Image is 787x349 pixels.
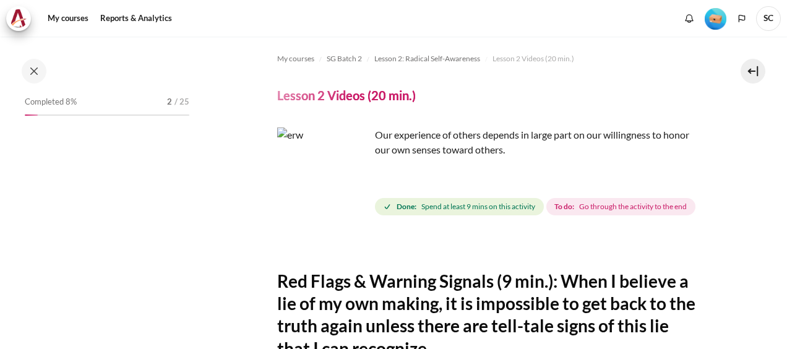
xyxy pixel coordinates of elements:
[6,6,37,31] a: Architeck Architeck
[554,201,574,212] strong: To do:
[277,49,699,69] nav: Navigation bar
[579,201,687,212] span: Go through the activity to the end
[25,114,38,116] div: 8%
[277,51,314,66] a: My courses
[375,196,698,218] div: Completion requirements for Lesson 2 Videos (20 min.)
[700,7,731,30] a: Level #1
[327,51,362,66] a: SG Batch 2
[374,53,480,64] span: Lesson 2: Radical Self-Awareness
[10,9,27,28] img: Architeck
[705,7,726,30] div: Level #1
[492,51,574,66] a: Lesson 2 Videos (20 min.)
[277,127,370,220] img: erw
[327,53,362,64] span: SG Batch 2
[397,201,416,212] strong: Done:
[174,96,189,108] span: / 25
[277,87,416,103] h4: Lesson 2 Videos (20 min.)
[756,6,781,31] span: SC
[421,201,535,212] span: Spend at least 9 mins on this activity
[96,6,176,31] a: Reports & Analytics
[733,9,751,28] button: Languages
[43,6,93,31] a: My courses
[277,127,699,157] p: Our experience of others depends in large part on our willingness to honor our own senses toward ...
[167,96,172,108] span: 2
[25,96,77,108] span: Completed 8%
[756,6,781,31] a: User menu
[374,51,480,66] a: Lesson 2: Radical Self-Awareness
[680,9,699,28] div: Show notification window with no new notifications
[705,8,726,30] img: Level #1
[277,53,314,64] span: My courses
[492,53,574,64] span: Lesson 2 Videos (20 min.)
